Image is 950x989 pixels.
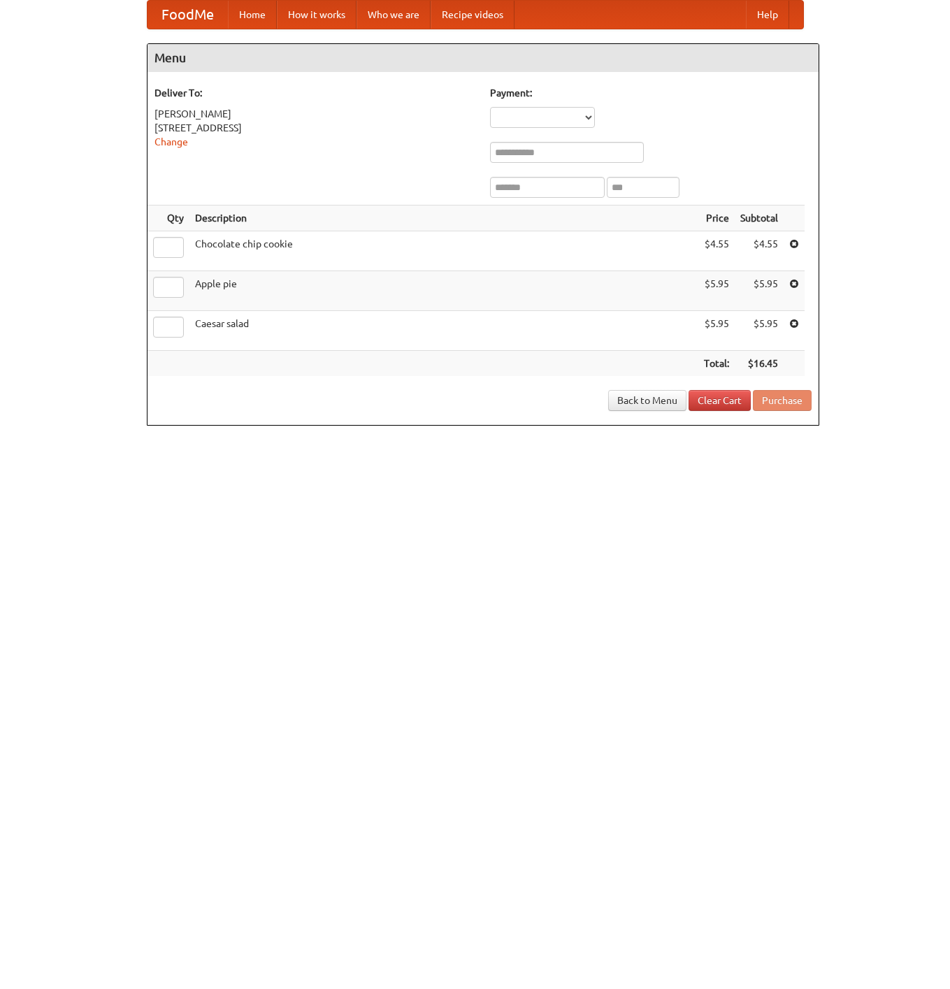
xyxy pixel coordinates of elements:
[277,1,357,29] a: How it works
[189,271,698,311] td: Apple pie
[698,271,735,311] td: $5.95
[147,44,819,72] h4: Menu
[698,311,735,351] td: $5.95
[735,231,784,271] td: $4.55
[154,107,476,121] div: [PERSON_NAME]
[357,1,431,29] a: Who we are
[689,390,751,411] a: Clear Cart
[490,86,812,100] h5: Payment:
[698,351,735,377] th: Total:
[735,271,784,311] td: $5.95
[189,311,698,351] td: Caesar salad
[608,390,686,411] a: Back to Menu
[154,86,476,100] h5: Deliver To:
[189,205,698,231] th: Description
[698,205,735,231] th: Price
[735,311,784,351] td: $5.95
[228,1,277,29] a: Home
[698,231,735,271] td: $4.55
[154,136,188,147] a: Change
[735,205,784,231] th: Subtotal
[154,121,476,135] div: [STREET_ADDRESS]
[746,1,789,29] a: Help
[147,205,189,231] th: Qty
[735,351,784,377] th: $16.45
[753,390,812,411] button: Purchase
[431,1,514,29] a: Recipe videos
[189,231,698,271] td: Chocolate chip cookie
[147,1,228,29] a: FoodMe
